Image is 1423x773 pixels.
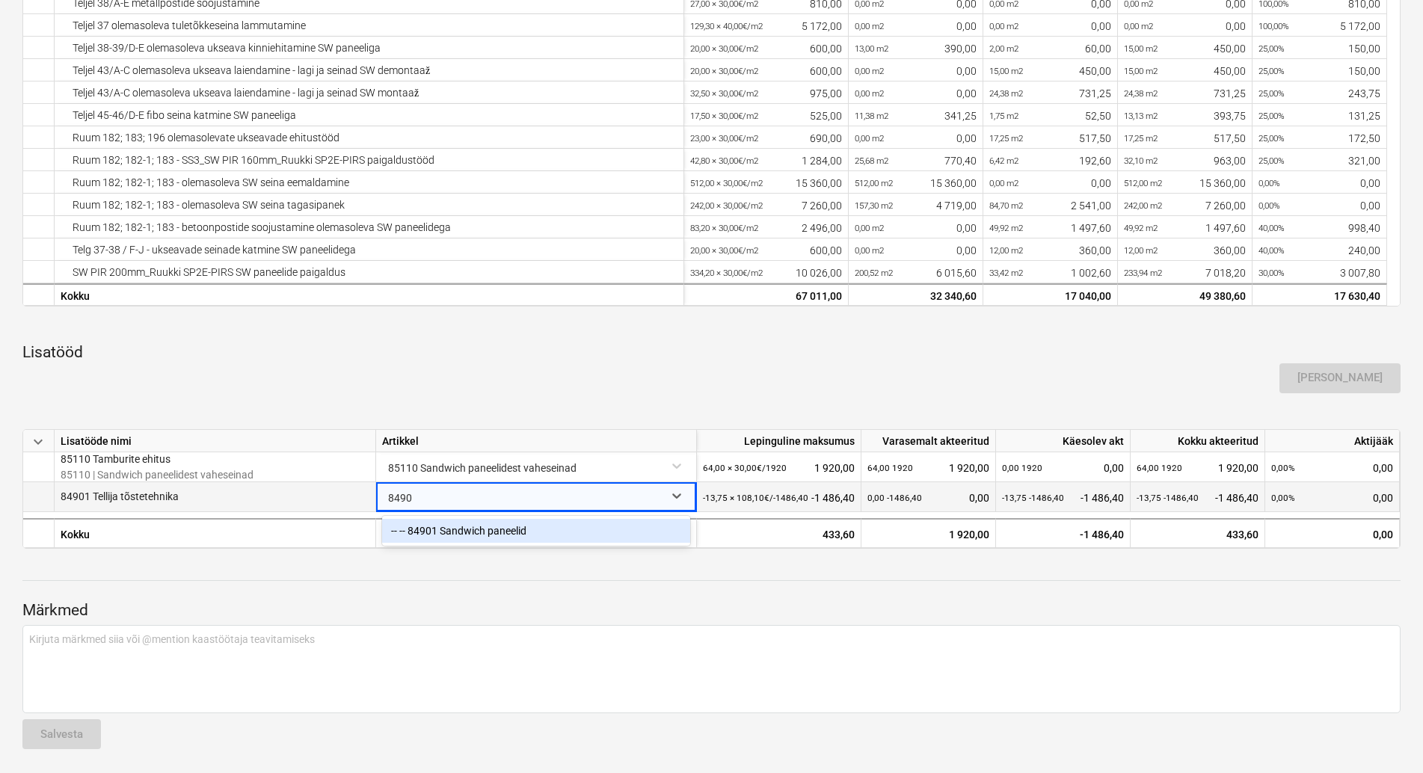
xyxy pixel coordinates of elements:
[61,171,677,194] div: Ruum 182; 182-1; 183 - olemasoleva SW seina eemaldamine
[1124,126,1246,150] div: 517,50
[989,81,1111,105] div: 731,25
[1258,261,1380,284] div: 3 007,80
[690,216,842,239] div: 2 496,00
[1265,430,1400,452] div: Aktijääk
[989,223,1023,233] small: 49,92 m2
[989,111,1018,121] small: 1,75 m2
[1258,245,1285,256] small: 40,00%
[690,285,842,307] div: 67 011,00
[1124,81,1246,105] div: 731,25
[1124,14,1246,37] div: 0,00
[1348,701,1423,773] iframe: Chat Widget
[1258,178,1280,188] small: 0,00%
[1265,518,1400,548] div: 0,00
[1124,216,1246,239] div: 1 497,60
[855,21,884,31] small: 0,00 m2
[855,245,884,256] small: 0,00 m2
[61,194,677,216] div: Ruum 182; 182-1; 183 - olemasoleva SW seina tagasipanek
[1124,238,1246,262] div: 360,00
[1271,463,1295,473] small: 0,00%
[1258,223,1285,233] small: 40,00%
[1258,149,1380,172] div: 321,00
[690,37,842,60] div: 600,00
[855,155,888,166] small: 25,68 m2
[690,200,763,211] small: 242,00 × 30,00€ / m2
[690,111,758,121] small: 17,50 × 30,00€ / m2
[1258,216,1380,239] div: 998,40
[22,600,1401,621] p: Märkmed
[61,216,677,238] div: Ruum 182; 182-1; 183 - betoonpostide soojustamine olemasoleva SW paneelidega
[1258,66,1285,76] small: 25,00%
[690,133,758,144] small: 23,00 × 30,00€ / m2
[690,66,758,76] small: 20,00 × 30,00€ / m2
[690,171,842,194] div: 15 360,00
[1124,149,1246,172] div: 963,00
[1258,81,1380,105] div: 243,75
[989,200,1023,211] small: 84,70 m2
[55,430,376,452] div: Lisatööde nimi
[690,126,842,150] div: 690,00
[855,59,977,82] div: 0,00
[1124,261,1246,284] div: 7 018,20
[697,518,861,548] div: 433,60
[989,133,1023,144] small: 17,25 m2
[1258,155,1285,166] small: 25,00%
[855,285,977,307] div: 32 340,60
[989,43,1018,54] small: 2,00 m2
[690,155,758,166] small: 42,80 × 30,00€ / m2
[1124,37,1246,60] div: 450,00
[1124,155,1158,166] small: 32,10 m2
[1002,493,1064,503] small: -13,75 -1486,40
[989,216,1111,239] div: 1 497,60
[867,482,989,513] div: 0,00
[690,104,842,127] div: 525,00
[1258,285,1380,307] div: 17 630,40
[855,133,884,144] small: 0,00 m2
[989,268,1023,278] small: 33,42 m2
[996,430,1131,452] div: Käesolev akt
[1124,21,1153,31] small: 0,00 m2
[1131,430,1265,452] div: Kokku akteeritud
[1137,482,1258,513] div: -1 486,40
[1258,59,1380,82] div: 150,00
[989,178,1018,188] small: 0,00 m2
[1124,178,1162,188] small: 512,00 m2
[1271,482,1393,513] div: 0,00
[61,14,677,37] div: Teljel 37 olemasoleva tuletõkkeseina lammutamine
[989,14,1111,37] div: 0,00
[1124,268,1162,278] small: 233,94 m2
[855,268,893,278] small: 200,52 m2
[690,194,842,217] div: 7 260,00
[989,126,1111,150] div: 517,50
[1271,452,1393,483] div: 0,00
[703,452,855,483] div: 1 920,00
[22,342,1401,363] p: Lisatööd
[989,59,1111,82] div: 450,00
[1002,452,1124,483] div: 0,00
[61,37,677,59] div: Teljel 38-39/D-E olemasoleva ukseava kinniehitamine SW paneeliga
[1137,463,1182,473] small: 64,00 1920
[989,194,1111,217] div: 2 541,00
[1137,493,1199,503] small: -13,75 -1486,40
[1124,66,1158,76] small: 15,00 m2
[855,261,977,284] div: 6 015,60
[1258,88,1285,99] small: 25,00%
[1124,223,1158,233] small: 49,92 m2
[989,149,1111,172] div: 192,60
[989,104,1111,127] div: 52,50
[1002,463,1042,473] small: 0,00 1920
[1258,43,1285,54] small: 25,00%
[867,463,913,473] small: 64,00 1920
[61,104,677,126] div: Teljel 45-46/D-E fibo seina katmine SW paneeliga
[1002,482,1124,513] div: -1 486,40
[690,268,763,278] small: 334,20 × 30,00€ / m2
[1258,126,1380,150] div: 172,50
[989,88,1023,99] small: 24,38 m2
[1124,133,1158,144] small: 17,25 m2
[382,519,690,543] div: -- -- 84901 Sandwich paneelid
[61,452,253,466] p: 85110 Tamburite ehitus
[861,430,996,452] div: Varasemalt akteeritud
[61,261,677,283] div: SW PIR 200mm_Ruukki SP2E-PIRS SW paneelide paigaldus
[989,171,1111,194] div: 0,00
